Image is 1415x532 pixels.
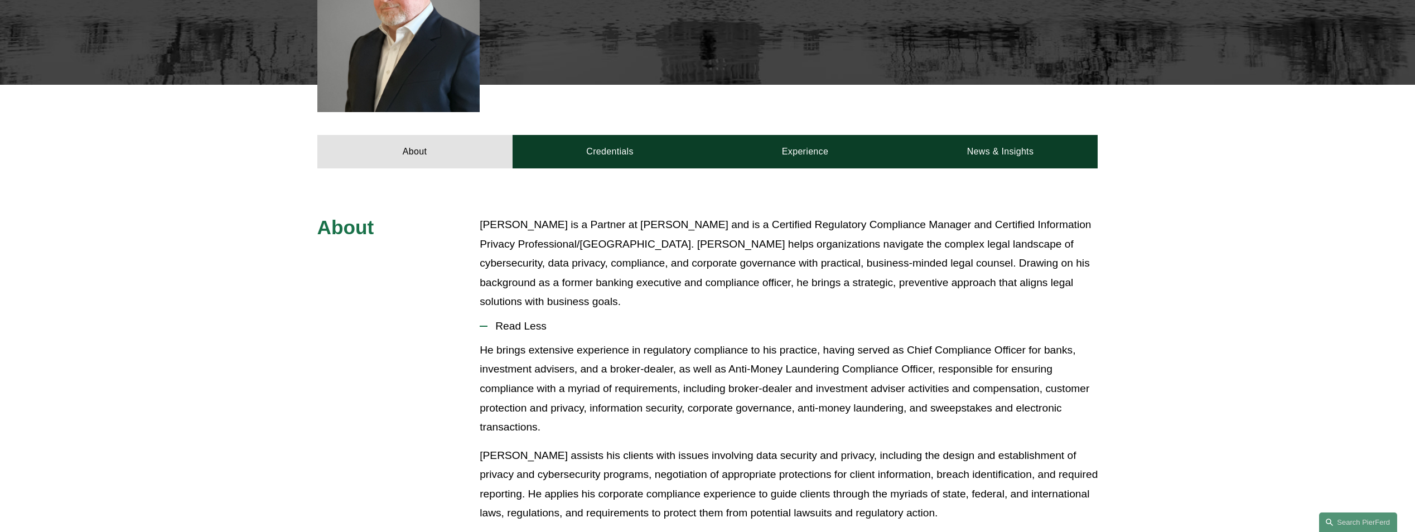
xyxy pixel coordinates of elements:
[513,135,708,168] a: Credentials
[487,320,1098,332] span: Read Less
[1319,512,1397,532] a: Search this site
[480,446,1098,523] p: [PERSON_NAME] assists his clients with issues involving data security and privacy, including the ...
[480,341,1098,437] p: He brings extensive experience in regulatory compliance to his practice, having served as Chief C...
[902,135,1098,168] a: News & Insights
[480,312,1098,341] button: Read Less
[480,215,1098,312] p: [PERSON_NAME] is a Partner at [PERSON_NAME] and is a Certified Regulatory Compliance Manager and ...
[317,135,513,168] a: About
[708,135,903,168] a: Experience
[317,216,374,238] span: About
